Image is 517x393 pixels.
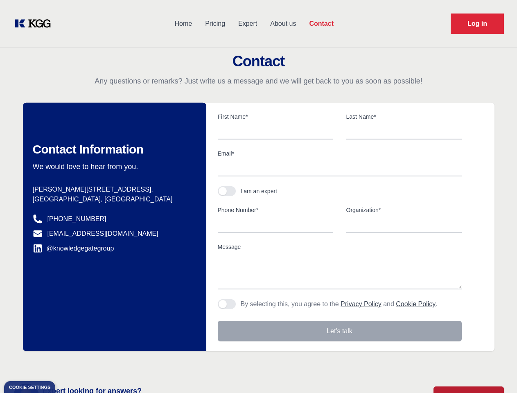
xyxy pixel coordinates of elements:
label: Phone Number* [218,206,333,214]
a: Cookie Policy [396,300,436,307]
p: By selecting this, you agree to the and . [241,299,438,309]
button: Let's talk [218,321,462,341]
p: [PERSON_NAME][STREET_ADDRESS], [33,185,193,194]
label: First Name* [218,113,333,121]
label: Organization* [346,206,462,214]
a: Home [168,13,199,34]
a: [EMAIL_ADDRESS][DOMAIN_NAME] [47,229,158,239]
p: We would love to hear from you. [33,162,193,172]
a: [PHONE_NUMBER] [47,214,106,224]
p: Any questions or remarks? Just write us a message and we will get back to you as soon as possible! [10,76,507,86]
a: Privacy Policy [341,300,382,307]
a: Pricing [199,13,232,34]
a: Contact [303,13,340,34]
div: Cookie settings [9,385,50,390]
h2: Contact Information [33,142,193,157]
a: KOL Knowledge Platform: Talk to Key External Experts (KEE) [13,17,57,30]
label: Message [218,243,462,251]
h2: Contact [10,53,507,70]
p: [GEOGRAPHIC_DATA], [GEOGRAPHIC_DATA] [33,194,193,204]
a: Request Demo [451,14,504,34]
iframe: Chat Widget [476,354,517,393]
div: I am an expert [241,187,278,195]
label: Last Name* [346,113,462,121]
a: @knowledgegategroup [33,244,114,253]
a: About us [264,13,303,34]
a: Expert [232,13,264,34]
label: Email* [218,149,462,158]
